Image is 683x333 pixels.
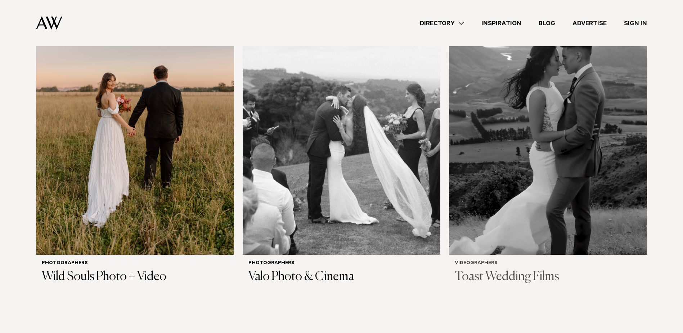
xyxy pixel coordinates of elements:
h3: Wild Souls Photo + Video [42,270,228,284]
a: Advertise [564,18,615,28]
h6: Videographers [455,261,641,267]
h6: Photographers [248,261,435,267]
h6: Photographers [42,261,228,267]
h3: Toast Wedding Films [455,270,641,284]
img: Auckland Weddings Logo [36,16,62,30]
a: Sign In [615,18,656,28]
a: Blog [530,18,564,28]
a: Inspiration [473,18,530,28]
a: Directory [411,18,473,28]
h3: Valo Photo & Cinema [248,270,435,284]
